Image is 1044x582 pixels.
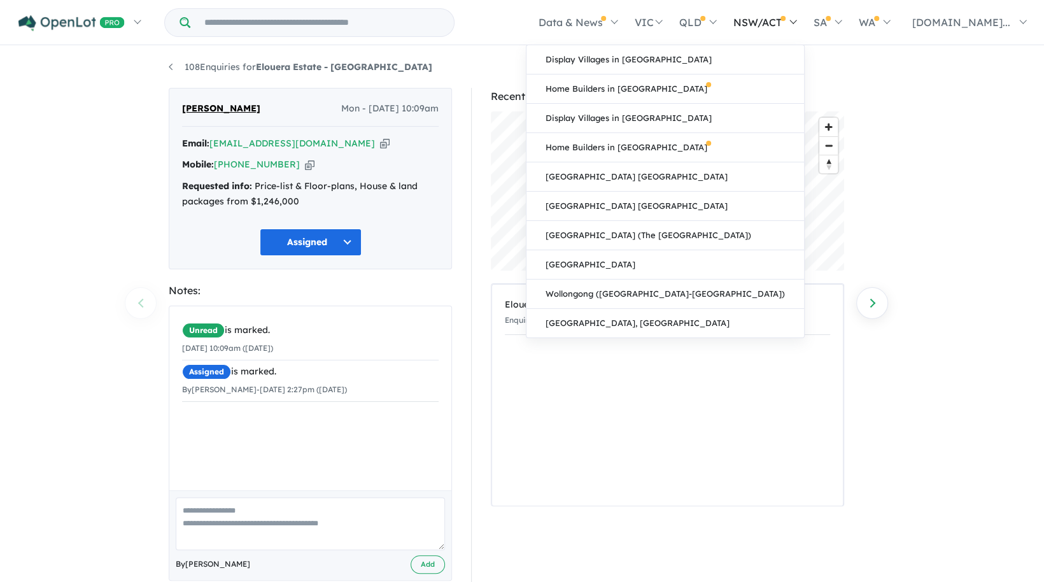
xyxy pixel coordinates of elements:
[182,179,439,209] div: Price-list & Floor-plans, House & land packages from $1,246,000
[169,61,432,73] a: 108Enquiries forElouera Estate - [GEOGRAPHIC_DATA]
[256,61,432,73] strong: Elouera Estate - [GEOGRAPHIC_DATA]
[182,101,260,117] span: [PERSON_NAME]
[193,9,451,36] input: Try estate name, suburb, builder or developer
[182,385,347,394] small: By [PERSON_NAME] - [DATE] 2:27pm ([DATE])
[182,323,225,338] span: Unread
[411,555,445,574] button: Add
[169,60,875,75] nav: breadcrumb
[505,315,642,325] small: Enquiried on [DATE] 10:09am ([DATE])
[912,16,1010,29] span: [DOMAIN_NAME]...
[526,45,804,75] a: Display Villages in [GEOGRAPHIC_DATA]
[526,104,804,133] a: Display Villages in [GEOGRAPHIC_DATA]
[526,75,804,104] a: Home Builders in [GEOGRAPHIC_DATA]
[526,309,804,337] a: [GEOGRAPHIC_DATA], [GEOGRAPHIC_DATA]
[505,291,830,335] a: Elouera Estate - [GEOGRAPHIC_DATA]Enquiried on[DATE] 10:09am ([DATE])
[182,364,231,380] span: Assigned
[491,111,844,271] canvas: Map
[341,101,439,117] span: Mon - [DATE] 10:09am
[526,162,804,192] a: [GEOGRAPHIC_DATA] [GEOGRAPHIC_DATA]
[209,138,375,149] a: [EMAIL_ADDRESS][DOMAIN_NAME]
[526,221,804,250] a: [GEOGRAPHIC_DATA] (The [GEOGRAPHIC_DATA])
[526,133,804,162] a: Home Builders in [GEOGRAPHIC_DATA]
[214,159,300,170] a: [PHONE_NUMBER]
[176,558,250,571] span: By [PERSON_NAME]
[182,138,209,149] strong: Email:
[819,155,838,173] button: Reset bearing to north
[182,323,439,338] div: is marked.
[169,282,452,299] div: Notes:
[182,159,214,170] strong: Mobile:
[260,229,362,256] button: Assigned
[182,364,439,380] div: is marked.
[182,180,252,192] strong: Requested info:
[491,88,844,105] div: Recent Activities:
[526,192,804,221] a: [GEOGRAPHIC_DATA] [GEOGRAPHIC_DATA]
[819,118,838,136] button: Zoom in
[380,137,390,150] button: Copy
[819,137,838,155] span: Zoom out
[505,297,830,313] div: Elouera Estate - [GEOGRAPHIC_DATA]
[526,280,804,309] a: Wollongong ([GEOGRAPHIC_DATA]-[GEOGRAPHIC_DATA])
[526,250,804,280] a: [GEOGRAPHIC_DATA]
[18,15,125,31] img: Openlot PRO Logo White
[819,136,838,155] button: Zoom out
[182,343,273,353] small: [DATE] 10:09am ([DATE])
[305,158,314,171] button: Copy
